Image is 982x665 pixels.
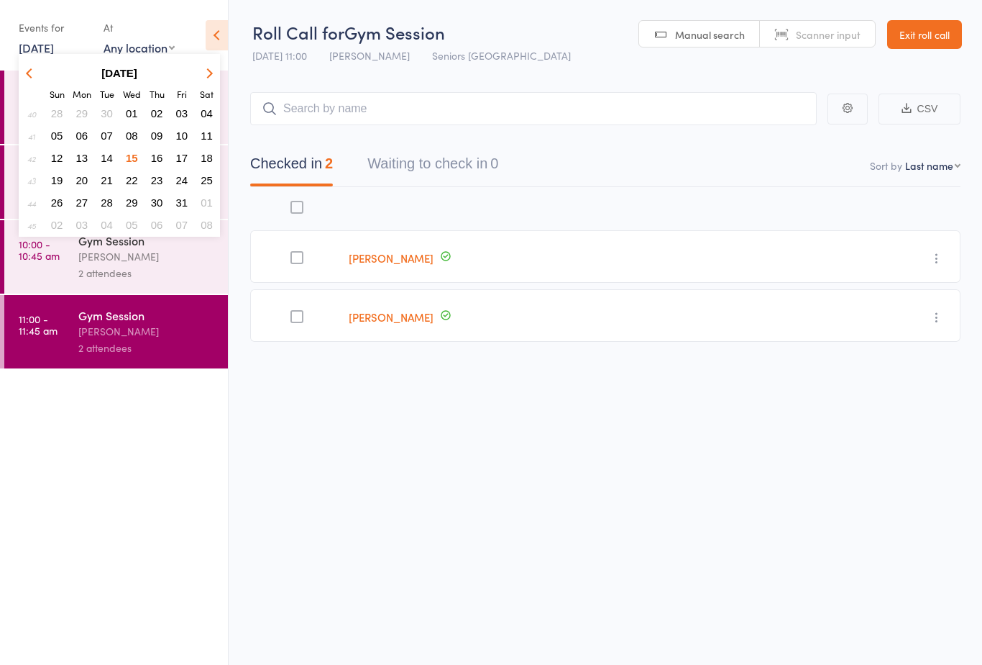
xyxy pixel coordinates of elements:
span: 13 [76,152,88,164]
label: Sort by [870,158,902,173]
button: 01 [196,193,218,212]
span: 21 [101,174,113,186]
button: 03 [171,104,193,123]
small: Sunday [50,88,65,100]
button: 30 [146,193,168,212]
span: 30 [151,196,163,209]
time: 11:00 - 11:45 am [19,313,58,336]
a: 8:00 -8:45 amGym Session[PERSON_NAME]6 attendees [4,71,228,144]
span: 27 [76,196,88,209]
span: 28 [101,196,113,209]
small: Thursday [150,88,165,100]
div: 2 attendees [78,340,216,356]
small: Wednesday [123,88,141,100]
div: 2 [325,155,333,171]
em: 43 [27,175,36,186]
span: 05 [126,219,138,231]
span: 04 [101,219,113,231]
span: 14 [101,152,113,164]
button: Waiting to check in0 [367,148,498,186]
span: 22 [126,174,138,186]
a: 9:00 -9:45 amGym Session[PERSON_NAME]5 attendees [4,145,228,219]
button: 16 [146,148,168,168]
div: Last name [905,158,953,173]
span: 01 [126,107,138,119]
button: 25 [196,171,218,190]
button: 09 [146,126,168,145]
a: [PERSON_NAME] [349,250,433,266]
button: 17 [171,148,193,168]
button: 28 [46,104,68,123]
span: 30 [101,107,113,119]
button: 15 [121,148,143,168]
em: 40 [27,108,36,119]
small: Monday [73,88,91,100]
button: 01 [121,104,143,123]
button: 11 [196,126,218,145]
button: 22 [121,171,143,190]
button: 10 [171,126,193,145]
span: 02 [151,107,163,119]
span: 09 [151,130,163,142]
button: 30 [96,104,118,123]
button: 14 [96,148,118,168]
button: 26 [46,193,68,212]
button: 07 [96,126,118,145]
span: 18 [201,152,213,164]
div: Any location [104,40,175,55]
button: 07 [171,215,193,235]
span: 07 [176,219,188,231]
button: 21 [96,171,118,190]
a: [DATE] [19,40,54,55]
span: 01 [201,196,213,209]
em: 41 [28,130,35,142]
em: 42 [27,153,36,164]
span: 07 [101,130,113,142]
span: 23 [151,174,163,186]
span: 20 [76,174,88,186]
span: Roll Call for [252,20,344,44]
span: 08 [201,219,213,231]
span: 05 [51,130,63,142]
button: 08 [121,126,143,145]
button: 31 [171,193,193,212]
span: 25 [201,174,213,186]
button: 24 [171,171,193,190]
em: 45 [27,220,36,231]
span: Seniors [GEOGRAPHIC_DATA] [432,48,571,63]
span: 28 [51,107,63,119]
input: Search by name [250,92,817,125]
button: 12 [46,148,68,168]
button: 28 [96,193,118,212]
span: 12 [51,152,63,164]
a: 10:00 -10:45 amGym Session[PERSON_NAME]2 attendees [4,220,228,294]
span: 24 [176,174,188,186]
button: 20 [71,171,93,190]
div: Gym Session [78,307,216,323]
span: 06 [151,219,163,231]
span: 29 [76,107,88,119]
span: 02 [51,219,63,231]
span: Gym Session [344,20,445,44]
button: 29 [71,104,93,123]
span: 15 [126,152,138,164]
span: Scanner input [796,27,861,42]
div: Events for [19,16,89,40]
span: 19 [51,174,63,186]
button: 23 [146,171,168,190]
small: Friday [177,88,187,100]
div: 2 attendees [78,265,216,281]
span: 03 [76,219,88,231]
button: 05 [46,126,68,145]
strong: [DATE] [101,67,137,79]
span: 11 [201,130,213,142]
span: 08 [126,130,138,142]
div: Gym Session [78,232,216,248]
button: 02 [146,104,168,123]
div: [PERSON_NAME] [78,248,216,265]
span: [DATE] 11:00 [252,48,307,63]
button: 06 [71,126,93,145]
span: 26 [51,196,63,209]
button: 02 [46,215,68,235]
button: 29 [121,193,143,212]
